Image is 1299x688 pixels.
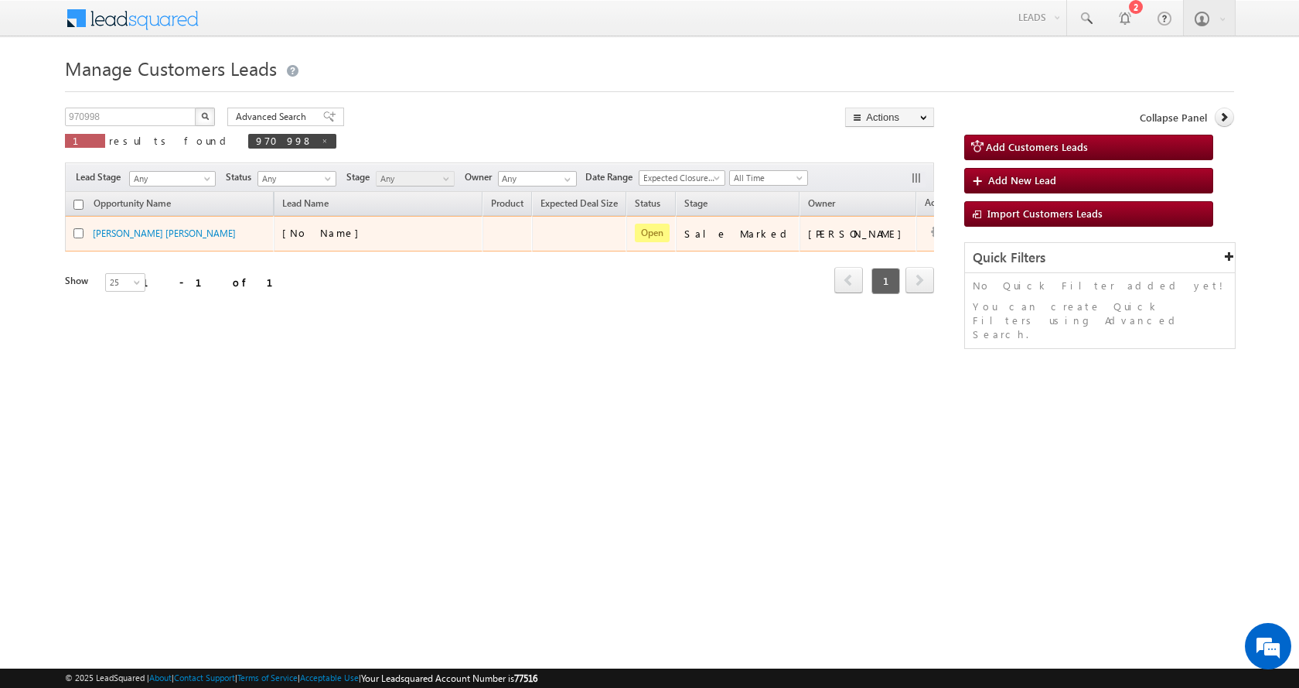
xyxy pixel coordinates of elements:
span: [No Name] [282,226,367,239]
span: Status [226,170,257,184]
span: Expected Deal Size [540,197,618,209]
p: You can create Quick Filters using Advanced Search. [973,300,1227,341]
a: Terms of Service [237,673,298,683]
span: Owner [808,197,835,209]
span: Actions [917,194,963,214]
a: Opportunity Name [86,195,179,215]
span: Expected Closure Date [639,171,720,185]
span: 25 [106,276,147,289]
span: Lead Name [274,195,336,215]
div: Sale Marked [684,227,793,241]
span: 1 [73,134,97,147]
a: Expected Closure Date [639,170,725,186]
span: Open [635,224,670,242]
span: Collapse Panel [1140,111,1207,125]
span: © 2025 LeadSquared | | | | | [65,671,537,686]
span: Lead Stage [76,170,127,184]
span: results found [109,134,232,147]
a: Any [129,171,216,187]
div: Quick Filters [965,243,1235,273]
span: Advanced Search [236,110,311,124]
span: Date Range [585,170,639,184]
span: Import Customers Leads [987,207,1103,220]
a: Contact Support [174,673,235,683]
div: 1 - 1 of 1 [142,273,292,291]
span: Manage Customers Leads [65,56,277,80]
a: About [149,673,172,683]
span: Any [130,172,210,186]
span: Product [491,197,523,209]
a: prev [834,269,863,293]
img: Search [201,112,209,120]
span: Any [377,172,450,186]
a: 25 [105,273,145,292]
span: Opportunity Name [94,197,171,209]
a: Expected Deal Size [533,195,626,215]
a: Any [257,171,336,187]
span: Add Customers Leads [986,140,1088,153]
span: next [905,267,934,293]
span: prev [834,267,863,293]
input: Check all records [73,200,84,210]
span: Any [258,172,332,186]
span: All Time [730,171,803,185]
a: Acceptable Use [300,673,359,683]
span: Your Leadsquared Account Number is [361,673,537,684]
p: No Quick Filter added yet! [973,279,1227,293]
div: [PERSON_NAME] [808,227,909,241]
div: Show [65,274,93,288]
a: Stage [677,195,715,215]
span: Owner [465,170,498,184]
span: 970998 [256,134,313,147]
a: Show All Items [556,172,575,187]
span: Stage [346,170,376,184]
button: Actions [845,108,934,127]
span: Stage [684,197,707,209]
a: Any [376,171,455,187]
a: Status [627,195,668,215]
span: Add New Lead [988,173,1056,187]
input: Type to Search [498,171,577,187]
a: [PERSON_NAME] [PERSON_NAME] [93,228,236,239]
a: next [905,269,934,293]
span: 1 [871,268,900,294]
span: 77516 [514,673,537,684]
a: All Time [729,170,808,186]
